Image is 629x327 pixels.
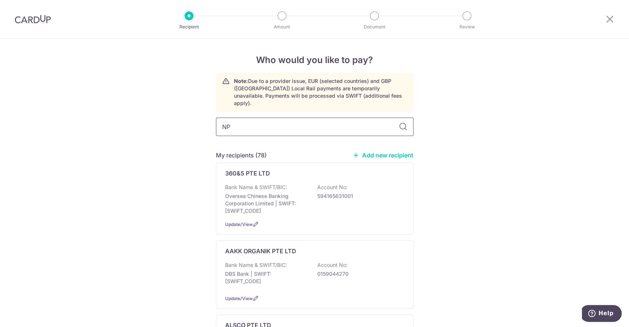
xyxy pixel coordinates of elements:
a: Update/View [225,222,253,227]
p: Due to a provider issue, EUR (selected countries) and GBP ([GEOGRAPHIC_DATA]) Local Rail payments... [234,77,407,107]
p: Document [347,23,402,31]
p: DBS Bank | SWIFT: [SWIFT_CODE] [225,270,308,285]
p: 594165631001 [317,192,400,200]
p: Account No: [317,184,347,191]
p: Recipient [162,23,216,31]
p: 360&5 PTE LTD [225,169,270,178]
p: Oversea Chinese Banking Corporation Limited | SWIFT: [SWIFT_CODE] [225,192,308,215]
p: Account No: [317,261,347,269]
p: AAKK ORGANIK PTE LTD [225,247,296,255]
a: Add new recipient [353,152,413,159]
input: Search for any recipient here [216,118,413,136]
h4: Who would you like to pay? [216,53,413,67]
p: 0159044270 [317,270,400,278]
h5: My recipients (78) [216,151,267,160]
a: Update/View [225,296,253,301]
img: CardUp [15,15,51,24]
p: Bank Name & SWIFT/BIC: [225,184,287,191]
p: Review [440,23,494,31]
iframe: Opens a widget where you can find more information [582,305,622,323]
strong: Note: [234,78,248,84]
p: Bank Name & SWIFT/BIC: [225,261,287,269]
p: Amount [255,23,309,31]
